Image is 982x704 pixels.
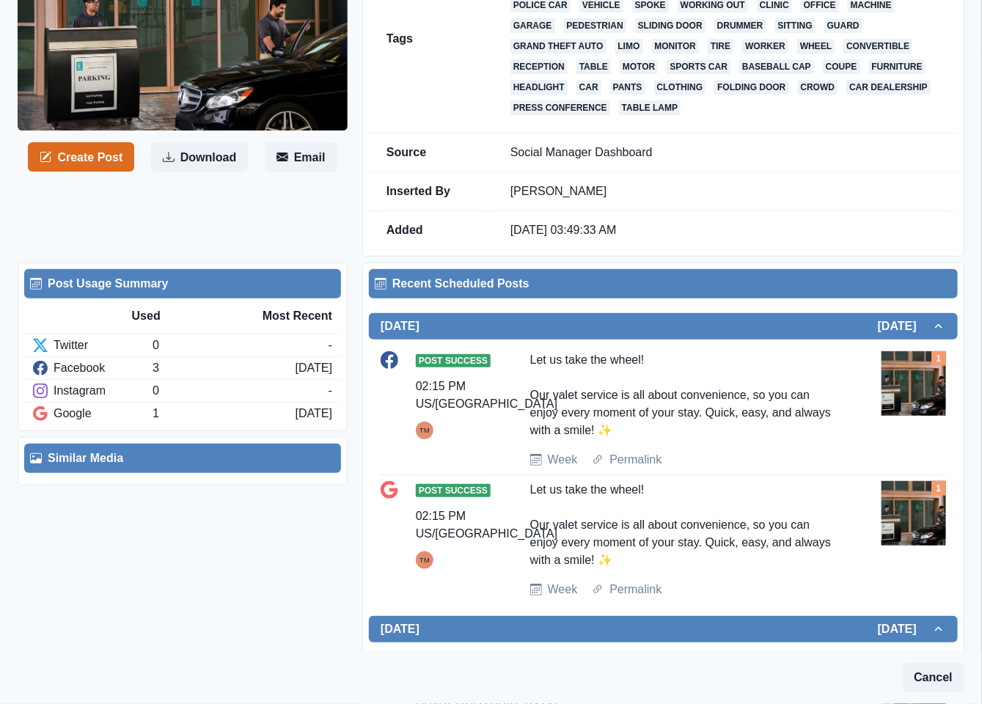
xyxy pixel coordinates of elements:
[369,172,493,211] td: Inserted By
[153,382,328,400] div: 0
[132,307,232,325] div: Used
[775,18,816,33] a: sitting
[882,481,946,546] img: w80ksdtp1xcih1fwwor9
[823,59,860,74] a: coupe
[576,59,611,74] a: table
[510,39,607,54] a: grand theft auto
[33,382,153,400] div: Instagram
[419,422,430,439] div: Tony Manalo
[375,275,952,293] div: Recent Scheduled Posts
[843,39,912,54] a: convertible
[153,337,328,354] div: 0
[369,211,493,250] td: Added
[30,275,335,293] div: Post Usage Summary
[329,382,332,400] div: -
[30,450,335,467] div: Similar Media
[510,80,568,95] a: headlight
[931,481,946,496] div: Total Media Attached
[33,405,153,422] div: Google
[714,18,766,33] a: drummer
[615,39,643,54] a: limo
[510,185,607,197] a: [PERSON_NAME]
[739,59,814,74] a: baseball cap
[493,211,958,250] td: [DATE] 03:49:33 AM
[33,359,153,377] div: Facebook
[619,100,681,115] a: table lamp
[931,351,946,366] div: Total Media Attached
[369,313,958,340] button: [DATE][DATE]
[419,551,430,569] div: Tony Manalo
[416,354,491,367] span: Post Success
[33,337,153,354] div: Twitter
[510,59,568,74] a: reception
[296,405,332,422] div: [DATE]
[530,351,840,439] div: Let us take the wheel! Our valet service is all about convenience, so you can enjoy every moment ...
[28,142,134,172] button: Create Post
[548,581,578,598] a: Week
[151,142,248,172] button: Download
[296,359,332,377] div: [DATE]
[232,307,332,325] div: Most Recent
[153,359,295,377] div: 3
[652,39,699,54] a: monitor
[846,80,931,95] a: car dealership
[609,581,662,598] a: Permalink
[869,59,926,74] a: furniture
[797,39,835,54] a: wheel
[564,18,626,33] a: pedestrian
[369,340,958,616] div: [DATE][DATE]
[742,39,788,54] a: worker
[381,622,419,636] h2: [DATE]
[610,80,645,95] a: pants
[416,507,557,543] div: 02:15 PM US/[GEOGRAPHIC_DATA]
[369,133,493,172] td: Source
[878,319,931,333] h2: [DATE]
[609,451,662,469] a: Permalink
[635,18,706,33] a: sliding door
[381,319,419,333] h2: [DATE]
[903,663,964,692] button: Cancel
[620,59,658,74] a: motor
[265,142,337,172] button: Email
[667,59,730,74] a: sports car
[369,616,958,642] button: [DATE][DATE]
[714,80,788,95] a: folding door
[654,80,706,95] a: clothing
[153,405,295,422] div: 1
[530,481,840,569] div: Let us take the wheel! Our valet service is all about convenience, so you can enjoy every moment ...
[510,145,940,160] p: Social Manager Dashboard
[878,622,931,636] h2: [DATE]
[548,451,578,469] a: Week
[576,80,601,95] a: car
[882,351,946,416] img: w80ksdtp1xcih1fwwor9
[416,484,491,497] span: Post Success
[824,18,862,33] a: guard
[510,18,555,33] a: garage
[510,100,610,115] a: press conference
[708,39,733,54] a: tire
[416,378,557,413] div: 02:15 PM US/[GEOGRAPHIC_DATA]
[329,337,332,354] div: -
[798,80,838,95] a: crowd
